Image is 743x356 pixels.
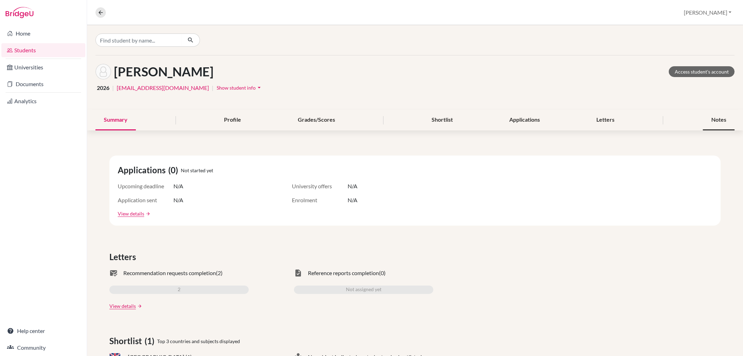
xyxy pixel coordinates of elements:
[308,269,379,277] span: Reference reports completion
[217,85,256,91] span: Show student info
[118,164,168,176] span: Applications
[95,110,136,130] div: Summary
[216,82,263,93] button: Show student infoarrow_drop_down
[109,335,145,347] span: Shortlist
[97,84,109,92] span: 2026
[348,196,357,204] span: N/A
[501,110,548,130] div: Applications
[423,110,461,130] div: Shortlist
[1,26,85,40] a: Home
[292,196,348,204] span: Enrolment
[173,182,183,190] span: N/A
[157,338,240,345] span: Top 3 countries and subjects displayed
[1,324,85,338] a: Help center
[118,196,173,204] span: Application sent
[1,77,85,91] a: Documents
[109,251,139,263] span: Letters
[703,110,735,130] div: Notes
[109,302,136,310] a: View details
[117,84,209,92] a: [EMAIL_ADDRESS][DOMAIN_NAME]
[216,110,249,130] div: Profile
[112,84,114,92] span: |
[168,164,181,176] span: (0)
[212,84,214,92] span: |
[109,269,118,277] span: mark_email_read
[144,211,150,216] a: arrow_forward
[114,64,214,79] h1: [PERSON_NAME]
[348,182,357,190] span: N/A
[1,341,85,355] a: Community
[216,269,223,277] span: (2)
[256,84,263,91] i: arrow_drop_down
[6,7,33,18] img: Bridge-U
[681,6,735,19] button: [PERSON_NAME]
[1,94,85,108] a: Analytics
[118,182,173,190] span: Upcoming deadline
[181,167,213,174] span: Not started yet
[588,110,623,130] div: Letters
[379,269,386,277] span: (0)
[1,43,85,57] a: Students
[118,210,144,217] a: View details
[95,33,182,47] input: Find student by name...
[136,304,142,309] a: arrow_forward
[145,335,157,347] span: (1)
[1,60,85,74] a: Universities
[95,64,111,79] img: Willow Miles's avatar
[346,286,381,294] span: Not assigned yet
[289,110,343,130] div: Grades/Scores
[173,196,183,204] span: N/A
[292,182,348,190] span: University offers
[123,269,216,277] span: Recommendation requests completion
[669,66,735,77] a: Access student's account
[294,269,302,277] span: task
[178,286,180,294] span: 2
